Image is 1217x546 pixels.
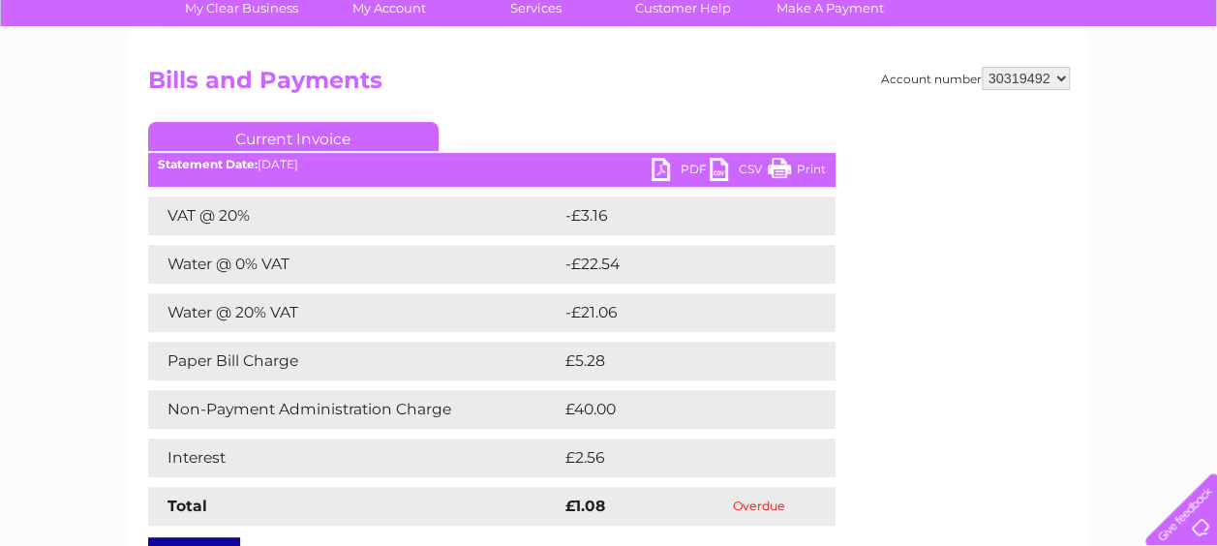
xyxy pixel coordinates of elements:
a: 0333 014 3131 [852,10,986,34]
div: Account number [881,67,1070,90]
td: -£3.16 [561,197,793,235]
a: Current Invoice [148,122,439,151]
a: Telecoms [979,82,1037,97]
td: Paper Bill Charge [148,342,561,380]
td: £2.56 [561,439,790,477]
div: Clear Business is a trading name of Verastar Limited (registered in [GEOGRAPHIC_DATA] No. 3667643... [152,11,1067,94]
td: VAT @ 20% [148,197,561,235]
td: Water @ 20% VAT [148,293,561,332]
td: Overdue [682,487,835,526]
td: £5.28 [561,342,790,380]
td: Water @ 0% VAT [148,245,561,284]
td: £40.00 [561,390,798,429]
b: Statement Date: [158,157,258,171]
a: Contact [1088,82,1136,97]
strong: £1.08 [565,497,605,515]
td: -£21.06 [561,293,799,332]
a: Blog [1049,82,1077,97]
a: Log out [1153,82,1199,97]
td: Interest [148,439,561,477]
a: Print [768,158,826,186]
a: Energy [925,82,967,97]
a: PDF [652,158,710,186]
a: Water [876,82,913,97]
a: CSV [710,158,768,186]
strong: Total [167,497,207,515]
td: Non-Payment Administration Charge [148,390,561,429]
div: [DATE] [148,158,836,171]
h2: Bills and Payments [148,67,1070,104]
td: -£22.54 [561,245,800,284]
img: logo.png [43,50,141,109]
